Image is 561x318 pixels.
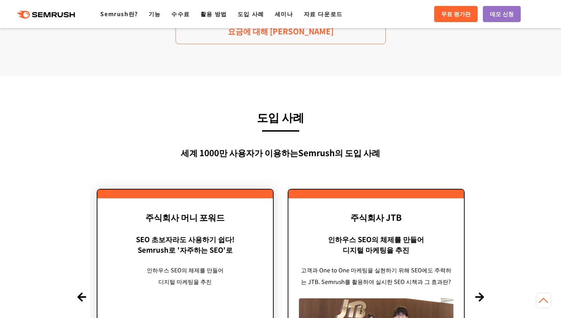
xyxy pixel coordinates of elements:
a: 세미나 [275,9,293,18]
a: 데모 신청 [483,6,521,22]
font: 도입 사례 [257,109,304,125]
font: 인하우스 SEO의 체제를 만들어 [328,234,424,244]
font: 고객과 One to One 마케팅을 실현하기 위해 SEO에도 주력하는 JTB. Semrush를 활용하여 실시한 SEO 시책과 그 효과란? [301,266,451,286]
a: 요금에 대해 [PERSON_NAME] [176,18,386,44]
font: Semrush로 '자주하는 SEO'로 [138,245,233,255]
font: 세계 1000만 사용자가 이용하는 [181,146,298,159]
a: 도입 사례 [238,9,264,18]
font: 주식회사 JTB [350,211,402,223]
button: Previous [77,292,86,301]
font: 무료 평가판 [441,9,471,18]
font: 요금에 대해 [PERSON_NAME] [228,25,334,37]
font: Previous [77,294,96,299]
a: 자료 다운로드 [304,9,343,18]
button: 다음 [475,292,484,301]
font: SEO 초보자라도 사용하기 쉽다! [136,234,234,244]
a: 수수료 [171,9,190,18]
font: 디지털 마케팅을 추진 [343,245,409,255]
font: Semrush의 도입 사례 [298,146,380,159]
font: 데모 신청 [490,9,514,18]
a: 무료 평가판 [434,6,478,22]
a: Semrush란? [100,9,138,18]
font: 디지털 마케팅을 추진 [158,277,212,286]
font: 인하우스 SEO의 체제를 만들어 [147,266,224,274]
a: 활용 방법 [200,9,227,18]
font: 다음 [477,293,482,304]
font: 주식회사 머니 포워드 [145,211,225,223]
a: 기능 [149,9,161,18]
